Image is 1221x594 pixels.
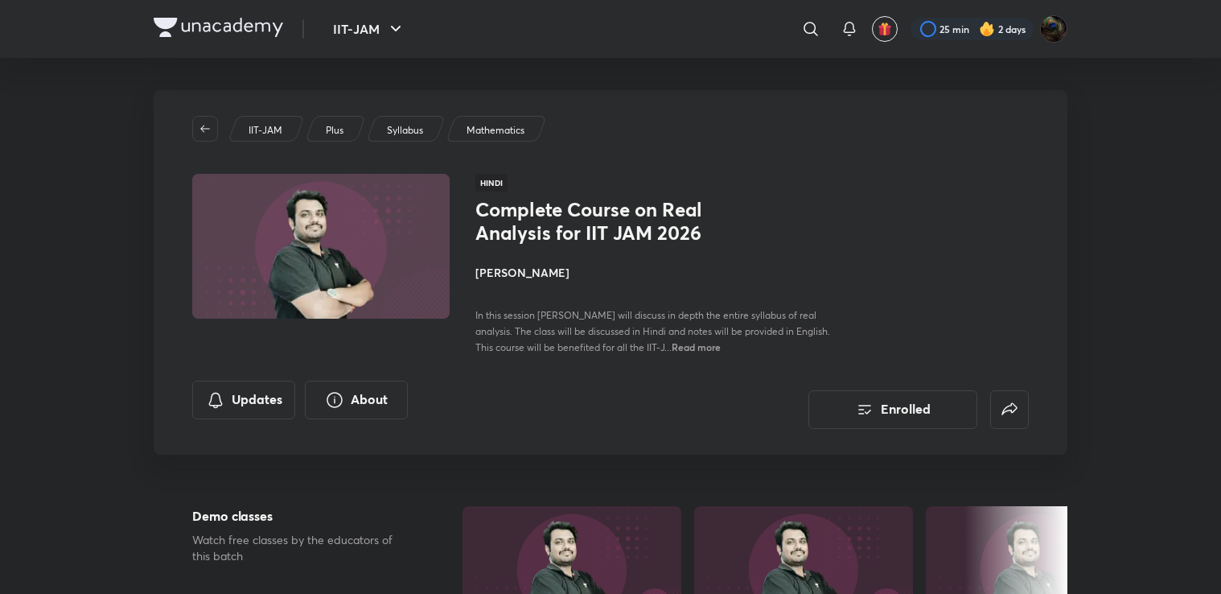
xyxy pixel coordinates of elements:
h4: [PERSON_NAME] [475,264,836,281]
img: Shubham Deshmukh [1040,15,1067,43]
h5: Demo classes [192,506,411,526]
p: Syllabus [387,123,423,138]
button: Enrolled [808,390,977,429]
p: IIT-JAM [249,123,282,138]
p: Plus [326,123,343,138]
p: Mathematics [467,123,524,138]
button: avatar [872,16,898,42]
button: IIT-JAM [323,13,415,45]
a: Syllabus [384,123,426,138]
button: false [990,390,1029,429]
a: IIT-JAM [246,123,286,138]
a: Plus [323,123,347,138]
button: Updates [192,381,295,419]
h1: Complete Course on Real Analysis for IIT JAM 2026 [475,198,738,245]
img: Company Logo [154,18,283,37]
a: Company Logo [154,18,283,41]
button: About [305,381,408,419]
img: avatar [878,22,892,36]
img: streak [979,21,995,37]
img: Thumbnail [190,172,452,320]
span: Read more [672,340,721,353]
span: Hindi [475,174,508,192]
span: In this session [PERSON_NAME] will discuss in depth the entire syllabus of real analysis. The cla... [475,309,830,353]
p: Watch free classes by the educators of this batch [192,532,411,564]
a: Mathematics [464,123,528,138]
